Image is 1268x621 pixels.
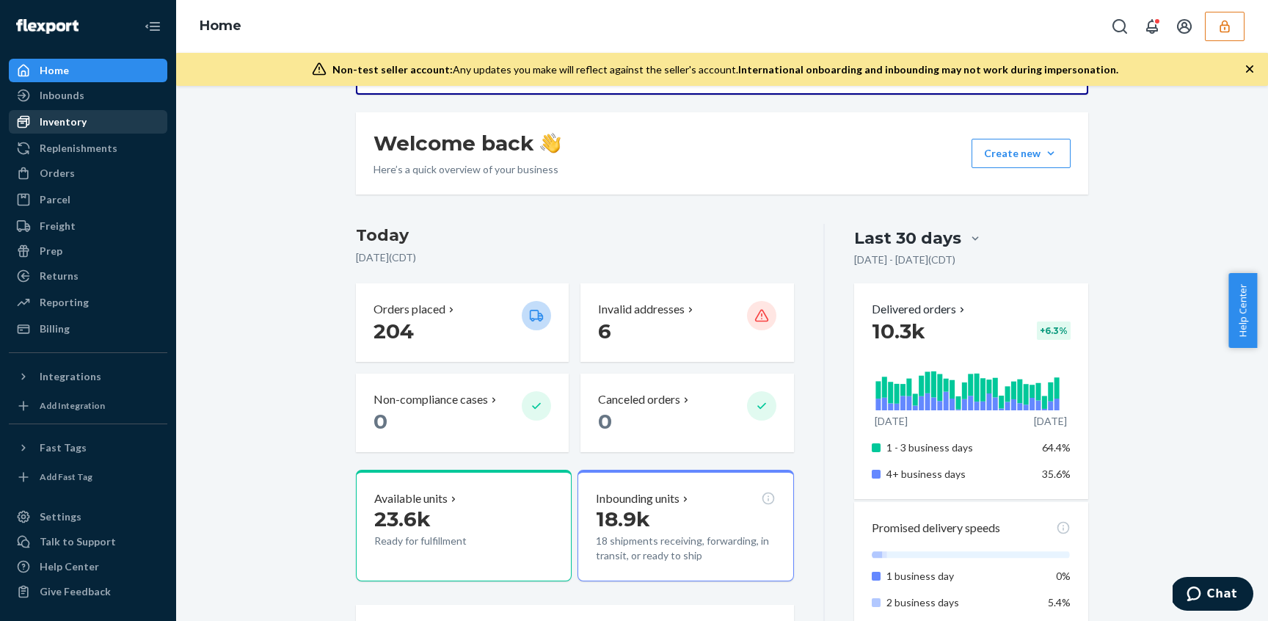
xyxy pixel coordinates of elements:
div: Parcel [40,192,70,207]
iframe: Opens a widget where you can chat to one of our agents [1173,577,1253,614]
p: 18 shipments receiving, forwarding, in transit, or ready to ship [596,534,775,563]
a: Help Center [9,555,167,578]
span: 0% [1056,570,1071,582]
span: 0 [374,409,387,434]
img: Flexport logo [16,19,79,34]
div: Home [40,63,69,78]
p: Inbounding units [596,490,679,507]
a: Inbounds [9,84,167,107]
button: Fast Tags [9,436,167,460]
button: Integrations [9,365,167,388]
div: Orders [40,166,75,181]
p: Non-compliance cases [374,391,488,408]
span: 0 [598,409,612,434]
span: 35.6% [1042,468,1071,480]
p: Invalid addresses [598,301,685,318]
span: 6 [598,319,611,344]
p: Orders placed [374,301,445,318]
span: 18.9k [596,506,650,531]
h3: Today [356,224,794,247]
button: Invalid addresses 6 [580,283,793,362]
div: Returns [40,269,79,283]
p: Promised delivery speeds [872,520,1000,537]
p: [DATE] - [DATE] ( CDT ) [854,253,955,267]
div: Prep [40,244,62,258]
a: Reporting [9,291,167,314]
button: Give Feedback [9,580,167,603]
button: Help Center [1228,273,1257,348]
a: Home [200,18,241,34]
p: [DATE] [1034,414,1067,429]
div: + 6.3 % [1037,322,1071,340]
a: Orders [9,161,167,185]
p: 2 business days [886,595,1031,610]
button: Orders placed 204 [356,283,569,362]
div: Fast Tags [40,440,87,455]
p: Available units [374,490,448,507]
button: Talk to Support [9,530,167,553]
div: Talk to Support [40,534,116,549]
p: Canceled orders [598,391,680,408]
ol: breadcrumbs [188,5,253,48]
h1: Welcome back [374,130,561,156]
a: Add Fast Tag [9,465,167,489]
div: Integrations [40,369,101,384]
a: Add Integration [9,394,167,418]
div: Reporting [40,295,89,310]
button: Available units23.6kReady for fulfillment [356,470,572,581]
p: 1 - 3 business days [886,440,1031,455]
div: Any updates you make will reflect against the seller's account. [332,62,1118,77]
button: Inbounding units18.9k18 shipments receiving, forwarding, in transit, or ready to ship [577,470,793,581]
div: Give Feedback [40,584,111,599]
div: Freight [40,219,76,233]
a: Freight [9,214,167,238]
p: 1 business day [886,569,1031,584]
a: Inventory [9,110,167,134]
a: Billing [9,317,167,341]
a: Prep [9,239,167,263]
p: Ready for fulfillment [374,534,510,548]
button: Canceled orders 0 [580,374,793,452]
span: 23.6k [374,506,431,531]
span: International onboarding and inbounding may not work during impersonation. [738,63,1118,76]
button: Open Search Box [1105,12,1134,41]
p: [DATE] ( CDT ) [356,250,794,265]
div: Settings [40,509,81,524]
button: Non-compliance cases 0 [356,374,569,452]
span: Non-test seller account: [332,63,453,76]
button: Open notifications [1137,12,1167,41]
div: Inbounds [40,88,84,103]
span: 64.4% [1042,441,1071,454]
a: Returns [9,264,167,288]
p: [DATE] [875,414,908,429]
button: Delivered orders [872,301,968,318]
p: Here’s a quick overview of your business [374,162,561,177]
a: Home [9,59,167,82]
button: Open account menu [1170,12,1199,41]
a: Parcel [9,188,167,211]
div: Inventory [40,115,87,129]
span: 5.4% [1048,596,1071,609]
img: hand-wave emoji [540,133,561,153]
button: Close Navigation [138,12,167,41]
p: 4+ business days [886,467,1031,482]
div: Add Fast Tag [40,471,92,483]
button: Create new [972,139,1071,168]
a: Replenishments [9,137,167,160]
div: Billing [40,322,70,336]
div: Replenishments [40,141,117,156]
span: 204 [374,319,414,344]
a: Settings [9,505,167,529]
span: 10.3k [872,319,925,344]
div: Last 30 days [854,227,961,250]
div: Add Integration [40,399,105,412]
div: Help Center [40,559,99,574]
